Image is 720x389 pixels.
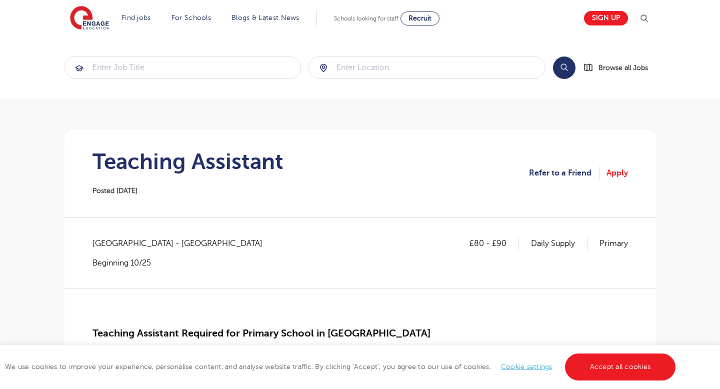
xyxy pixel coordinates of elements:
p: £80 - £90 [469,237,519,250]
input: Submit [309,56,545,78]
a: Recruit [400,11,439,25]
a: For Schools [171,14,211,21]
img: Engage Education [70,6,109,31]
a: Accept all cookies [565,353,676,380]
a: Find jobs [121,14,151,21]
p: Primary [599,237,628,250]
a: Browse all Jobs [583,62,656,73]
span: [GEOGRAPHIC_DATA] - [GEOGRAPHIC_DATA] [92,237,272,250]
a: Refer to a Friend [529,166,600,179]
a: Cookie settings [501,363,552,370]
span: Schools looking for staff [334,15,398,22]
span: Browse all Jobs [598,62,648,73]
span: Teaching Assistant Required for Primary School in [GEOGRAPHIC_DATA] [92,327,430,339]
h1: Teaching Assistant [92,149,283,174]
div: Submit [308,56,545,79]
p: Beginning 10/25 [92,257,272,268]
a: Apply [606,166,628,179]
div: Submit [64,56,301,79]
p: Daily Supply [531,237,587,250]
span: We use cookies to improve your experience, personalise content, and analyse website traffic. By c... [5,363,678,370]
span: Recruit [408,14,431,22]
input: Submit [65,56,301,78]
a: Sign up [584,11,628,25]
a: Blogs & Latest News [231,14,299,21]
button: Search [553,56,575,79]
span: Posted [DATE] [92,187,137,194]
